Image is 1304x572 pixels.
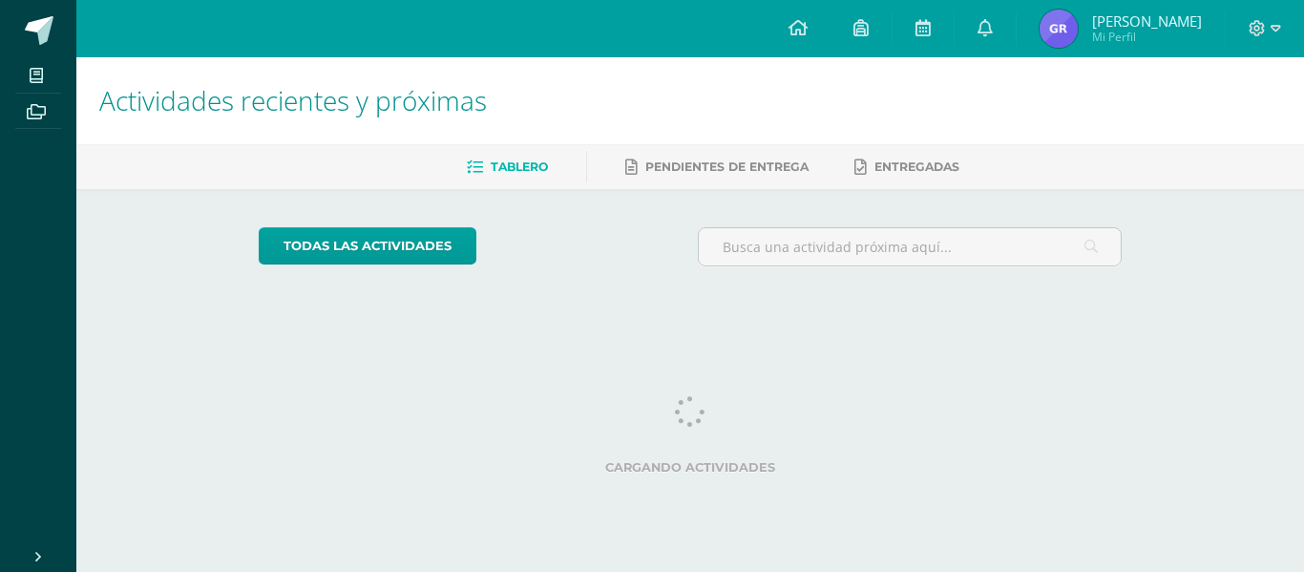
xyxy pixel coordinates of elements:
[99,82,487,118] span: Actividades recientes y próximas
[625,152,809,182] a: Pendientes de entrega
[645,159,809,174] span: Pendientes de entrega
[467,152,548,182] a: Tablero
[1092,29,1202,45] span: Mi Perfil
[1092,11,1202,31] span: [PERSON_NAME]
[259,460,1123,475] label: Cargando actividades
[259,227,476,265] a: todas las Actividades
[854,152,959,182] a: Entregadas
[699,228,1122,265] input: Busca una actividad próxima aquí...
[874,159,959,174] span: Entregadas
[1040,10,1078,48] img: dc17873d6b7f57b98a6963bc16647949.png
[491,159,548,174] span: Tablero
